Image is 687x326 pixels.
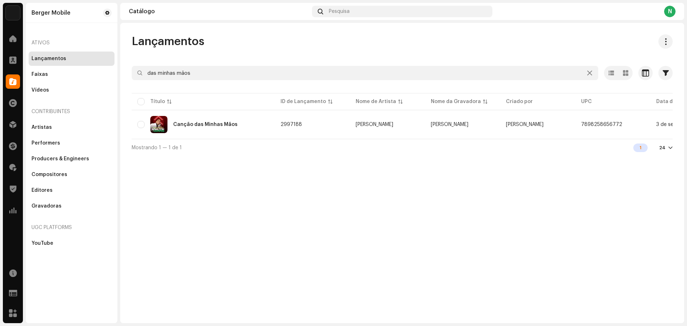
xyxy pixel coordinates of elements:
[29,136,114,150] re-m-nav-item: Performers
[29,83,114,97] re-m-nav-item: Vídeos
[281,98,326,105] div: ID de Lançamento
[29,67,114,82] re-m-nav-item: Faixas
[132,66,598,80] input: Pesquisa
[31,172,67,177] div: Compositores
[29,167,114,182] re-m-nav-item: Compositores
[31,10,70,16] div: Berger Mobile
[29,103,114,120] re-a-nav-header: Contribuintes
[31,203,62,209] div: Gravadoras
[31,56,66,62] div: Lançamentos
[664,6,676,17] div: N
[281,122,302,127] span: 2997188
[31,188,53,193] div: Editores
[356,122,393,127] div: [PERSON_NAME]
[356,122,419,127] span: Adailton Campos
[659,145,666,151] div: 24
[329,9,350,14] span: Pesquisa
[29,183,114,198] re-m-nav-item: Editores
[29,120,114,135] re-m-nav-item: Artistas
[31,240,53,246] div: YouTube
[173,122,238,127] div: Canção das Minhas Mãos
[633,143,648,152] div: 1
[132,145,182,150] span: Mostrando 1 — 1 de 1
[29,199,114,213] re-m-nav-item: Gravadoras
[129,9,309,14] div: Catálogo
[31,156,89,162] div: Producers & Engineers
[31,125,52,130] div: Artistas
[581,122,622,127] span: 7898258656772
[150,98,165,105] div: Título
[29,152,114,166] re-m-nav-item: Producers & Engineers
[132,34,204,49] span: Lançamentos
[6,6,20,20] img: 70c0b94c-19e5-4c8c-a028-e13e35533bab
[31,87,49,93] div: Vídeos
[29,219,114,236] re-a-nav-header: UGC Platforms
[356,98,396,105] div: Nome de Artista
[29,52,114,66] re-m-nav-item: Lançamentos
[29,236,114,250] re-m-nav-item: YouTube
[150,116,167,133] img: d81f6547-a112-4270-8913-5afe480b66c0
[31,140,60,146] div: Performers
[431,98,481,105] div: Nome da Gravadora
[31,72,48,77] div: Faixas
[431,122,468,127] span: Adailton Campos
[29,34,114,52] re-a-nav-header: Ativos
[506,122,544,127] span: Adailton Ferreira Campos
